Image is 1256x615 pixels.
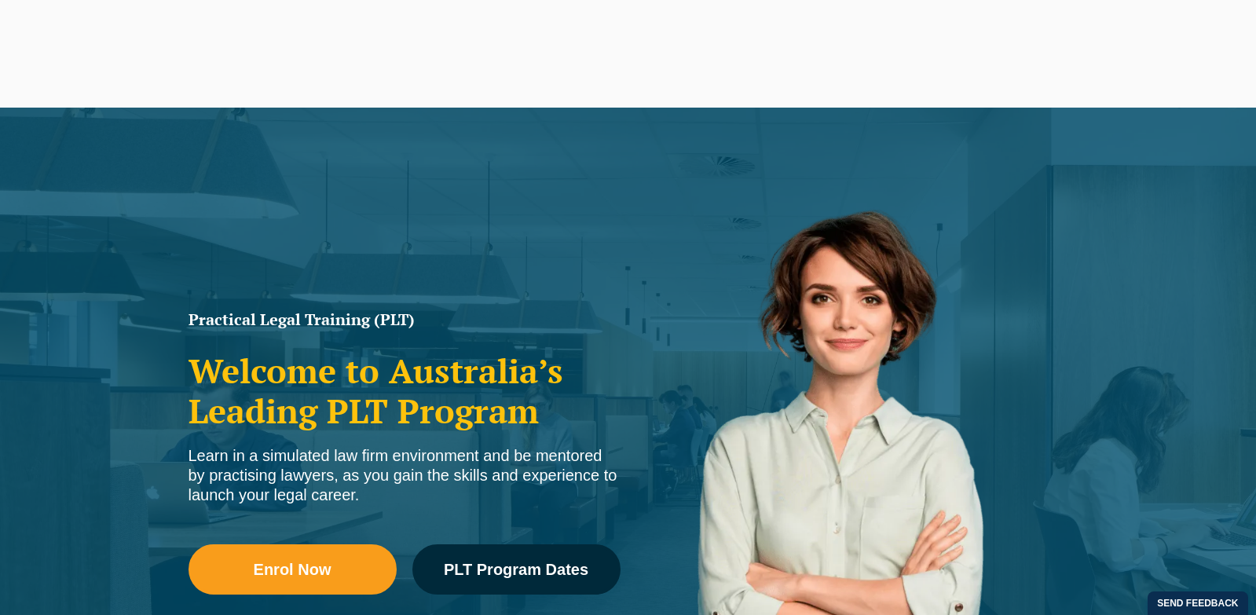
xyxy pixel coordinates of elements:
h1: Practical Legal Training (PLT) [189,312,621,328]
span: PLT Program Dates [444,562,588,577]
div: Learn in a simulated law firm environment and be mentored by practising lawyers, as you gain the ... [189,446,621,505]
a: Enrol Now [189,544,397,595]
h2: Welcome to Australia’s Leading PLT Program [189,351,621,430]
span: Enrol Now [254,562,331,577]
a: PLT Program Dates [412,544,621,595]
